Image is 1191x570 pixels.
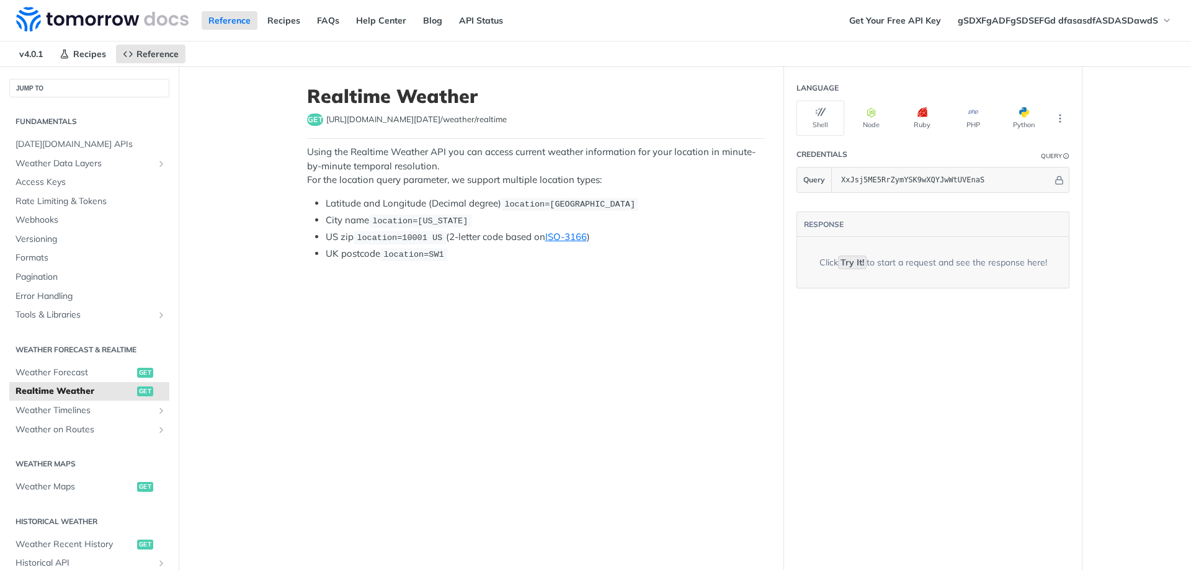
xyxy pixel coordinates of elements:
span: Webhooks [16,214,166,226]
button: gSDXFgADFgSDSEFGd dfasasdfASDASDawdS [951,11,1179,30]
a: FAQs [310,11,346,30]
code: location=[US_STATE] [369,215,471,227]
div: Query [1041,151,1062,161]
a: Blog [416,11,449,30]
span: Weather Recent History [16,538,134,551]
h2: Historical Weather [9,516,169,527]
a: API Status [452,11,510,30]
button: Hide [1053,174,1066,186]
span: Weather on Routes [16,424,153,436]
li: Latitude and Longitude (Decimal degree) [326,197,765,211]
li: US zip (2-letter code based on ) [326,230,765,244]
a: Webhooks [9,211,169,229]
span: Tools & Libraries [16,309,153,321]
a: Realtime Weatherget [9,382,169,401]
button: More Languages [1051,109,1069,128]
div: Language [796,82,839,94]
a: Versioning [9,230,169,249]
h2: Weather Forecast & realtime [9,344,169,355]
span: https://api.tomorrow.io/v4/weather/realtime [326,114,507,126]
span: Weather Maps [16,481,134,493]
h2: Weather Maps [9,458,169,470]
a: Recipes [261,11,307,30]
div: Credentials [796,149,847,160]
li: City name [326,213,765,228]
h2: Fundamentals [9,116,169,127]
span: Error Handling [16,290,166,303]
span: Realtime Weather [16,385,134,398]
span: get [137,540,153,550]
h1: Realtime Weather [307,85,765,107]
code: location=[GEOGRAPHIC_DATA] [501,198,638,210]
span: [DATE][DOMAIN_NAME] APIs [16,138,166,151]
span: gSDXFgADFgSDSEFGd dfasasdfASDASDawdS [958,15,1158,26]
button: Query [797,167,832,192]
a: Help Center [349,11,413,30]
div: QueryInformation [1041,151,1069,161]
a: ISO-3166 [545,231,587,243]
span: Pagination [16,271,166,283]
button: Show subpages for Historical API [156,558,166,568]
a: Reference [116,45,185,63]
input: apikey [835,167,1053,192]
span: get [137,386,153,396]
span: get [137,368,153,378]
code: Try It! [838,256,867,269]
button: Show subpages for Tools & Libraries [156,310,166,320]
code: location=SW1 [380,248,447,261]
svg: More ellipsis [1055,113,1066,124]
span: Query [803,174,825,185]
span: Versioning [16,233,166,246]
button: Show subpages for Weather Timelines [156,406,166,416]
span: Recipes [73,48,106,60]
a: Weather Data LayersShow subpages for Weather Data Layers [9,154,169,173]
a: Weather Forecastget [9,363,169,382]
li: UK postcode [326,247,765,261]
p: Using the Realtime Weather API you can access current weather information for your location in mi... [307,145,765,187]
button: Show subpages for Weather on Routes [156,425,166,435]
a: Access Keys [9,173,169,192]
a: Recipes [53,45,113,63]
button: JUMP TO [9,79,169,97]
button: Ruby [898,100,946,136]
a: Weather on RoutesShow subpages for Weather on Routes [9,421,169,439]
a: Get Your Free API Key [842,11,948,30]
i: Information [1063,153,1069,159]
span: Weather Forecast [16,367,134,379]
a: Formats [9,249,169,267]
span: Rate Limiting & Tokens [16,195,166,208]
button: Node [847,100,895,136]
div: Click to start a request and see the response here! [819,256,1047,269]
a: Reference [202,11,257,30]
span: Weather Data Layers [16,158,153,170]
a: Weather TimelinesShow subpages for Weather Timelines [9,401,169,420]
button: PHP [949,100,997,136]
button: Shell [796,100,844,136]
span: Historical API [16,557,153,569]
button: Show subpages for Weather Data Layers [156,159,166,169]
code: location=10001 US [354,231,446,244]
span: get [137,482,153,492]
a: Weather Mapsget [9,478,169,496]
span: Formats [16,252,166,264]
a: Pagination [9,268,169,287]
span: Access Keys [16,176,166,189]
span: Weather Timelines [16,404,153,417]
a: [DATE][DOMAIN_NAME] APIs [9,135,169,154]
a: Tools & LibrariesShow subpages for Tools & Libraries [9,306,169,324]
a: Rate Limiting & Tokens [9,192,169,211]
a: Error Handling [9,287,169,306]
a: Weather Recent Historyget [9,535,169,554]
button: Python [1000,100,1048,136]
span: Reference [136,48,179,60]
img: Tomorrow.io Weather API Docs [16,7,189,32]
button: RESPONSE [803,218,844,231]
span: get [307,114,323,126]
span: v4.0.1 [12,45,50,63]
